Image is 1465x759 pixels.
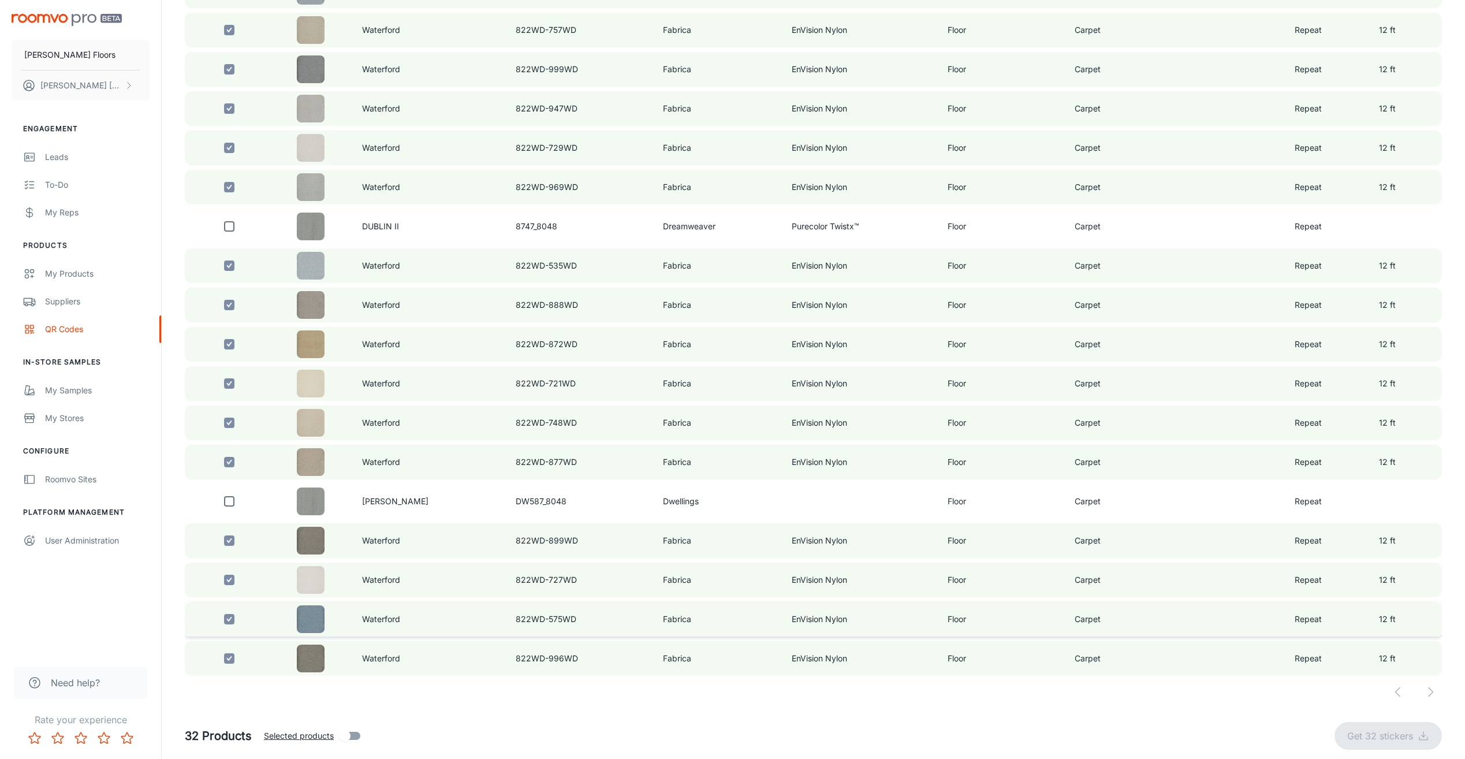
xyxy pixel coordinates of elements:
td: 822WD-727WD [506,563,653,597]
button: Rate 5 star [115,727,139,750]
td: 12 ft [1370,563,1442,597]
td: EnVision Nylon [782,405,939,440]
p: [PERSON_NAME] [PERSON_NAME] [40,79,122,92]
td: Repeat [1285,602,1369,637]
img: Roomvo PRO Beta [12,14,122,26]
td: 12 ft [1370,170,1442,204]
td: 822WD-969WD [506,170,653,204]
td: Carpet [1065,523,1216,558]
span: Selected products [264,730,334,742]
td: EnVision Nylon [782,602,939,637]
td: Carpet [1065,170,1216,204]
td: Dreamweaver [654,209,782,244]
td: 822WD-575WD [506,602,653,637]
td: Floor [938,563,1065,597]
td: 822WD-729WD [506,131,653,165]
td: Carpet [1065,484,1216,519]
td: 12 ft [1370,52,1442,87]
td: Fabrica [654,523,782,558]
td: Floor [938,209,1065,244]
div: Leads [45,151,150,163]
td: 12 ft [1370,641,1442,676]
td: Repeat [1285,288,1369,322]
td: 12 ft [1370,131,1442,165]
h5: 32 Products [185,727,252,745]
td: Waterford [353,366,507,401]
td: Carpet [1065,91,1216,126]
td: 8747_8048 [506,209,653,244]
td: Carpet [1065,13,1216,47]
td: Repeat [1285,131,1369,165]
td: Fabrica [654,248,782,283]
button: Rate 3 star [69,727,92,750]
td: EnVision Nylon [782,523,939,558]
span: Need help? [51,676,100,690]
td: EnVision Nylon [782,131,939,165]
td: 822WD-872WD [506,327,653,362]
td: Floor [938,52,1065,87]
div: QR Codes [45,323,150,336]
td: Waterford [353,405,507,440]
div: To-do [45,178,150,191]
td: Carpet [1065,405,1216,440]
td: 822WD-888WD [506,288,653,322]
td: 822WD-877WD [506,445,653,479]
td: EnVision Nylon [782,366,939,401]
td: Fabrica [654,91,782,126]
td: Floor [938,523,1065,558]
td: 822WD-757WD [506,13,653,47]
td: Repeat [1285,327,1369,362]
td: Fabrica [654,602,782,637]
div: Suppliers [45,295,150,308]
td: Fabrica [654,52,782,87]
td: 822WD-721WD [506,366,653,401]
td: Repeat [1285,366,1369,401]
td: Repeat [1285,563,1369,597]
td: Carpet [1065,248,1216,283]
td: 822WD-999WD [506,52,653,87]
div: User Administration [45,534,150,547]
td: Fabrica [654,327,782,362]
div: My Samples [45,384,150,397]
td: 12 ft [1370,13,1442,47]
td: Floor [938,602,1065,637]
td: EnVision Nylon [782,52,939,87]
td: Repeat [1285,445,1369,479]
button: Rate 4 star [92,727,115,750]
td: Repeat [1285,248,1369,283]
td: Floor [938,13,1065,47]
td: Repeat [1285,91,1369,126]
td: 822WD-748WD [506,405,653,440]
td: 12 ft [1370,405,1442,440]
td: Carpet [1065,131,1216,165]
td: Floor [938,641,1065,676]
td: Waterford [353,91,507,126]
td: Fabrica [654,288,782,322]
td: Floor [938,91,1065,126]
td: EnVision Nylon [782,641,939,676]
td: Fabrica [654,445,782,479]
td: EnVision Nylon [782,563,939,597]
td: Waterford [353,13,507,47]
td: 12 ft [1370,445,1442,479]
button: Rate 2 star [46,727,69,750]
td: Floor [938,170,1065,204]
td: EnVision Nylon [782,13,939,47]
td: Dwellings [654,484,782,519]
td: Carpet [1065,327,1216,362]
td: Fabrica [654,131,782,165]
td: Carpet [1065,288,1216,322]
td: Repeat [1285,209,1369,244]
td: Carpet [1065,641,1216,676]
td: Fabrica [654,170,782,204]
td: Floor [938,405,1065,440]
td: [PERSON_NAME] [353,484,507,519]
td: Floor [938,248,1065,283]
td: 12 ft [1370,248,1442,283]
td: Floor [938,131,1065,165]
td: Floor [938,327,1065,362]
td: 822WD-996WD [506,641,653,676]
td: Waterford [353,327,507,362]
p: Rate your experience [9,713,152,727]
td: Fabrica [654,366,782,401]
